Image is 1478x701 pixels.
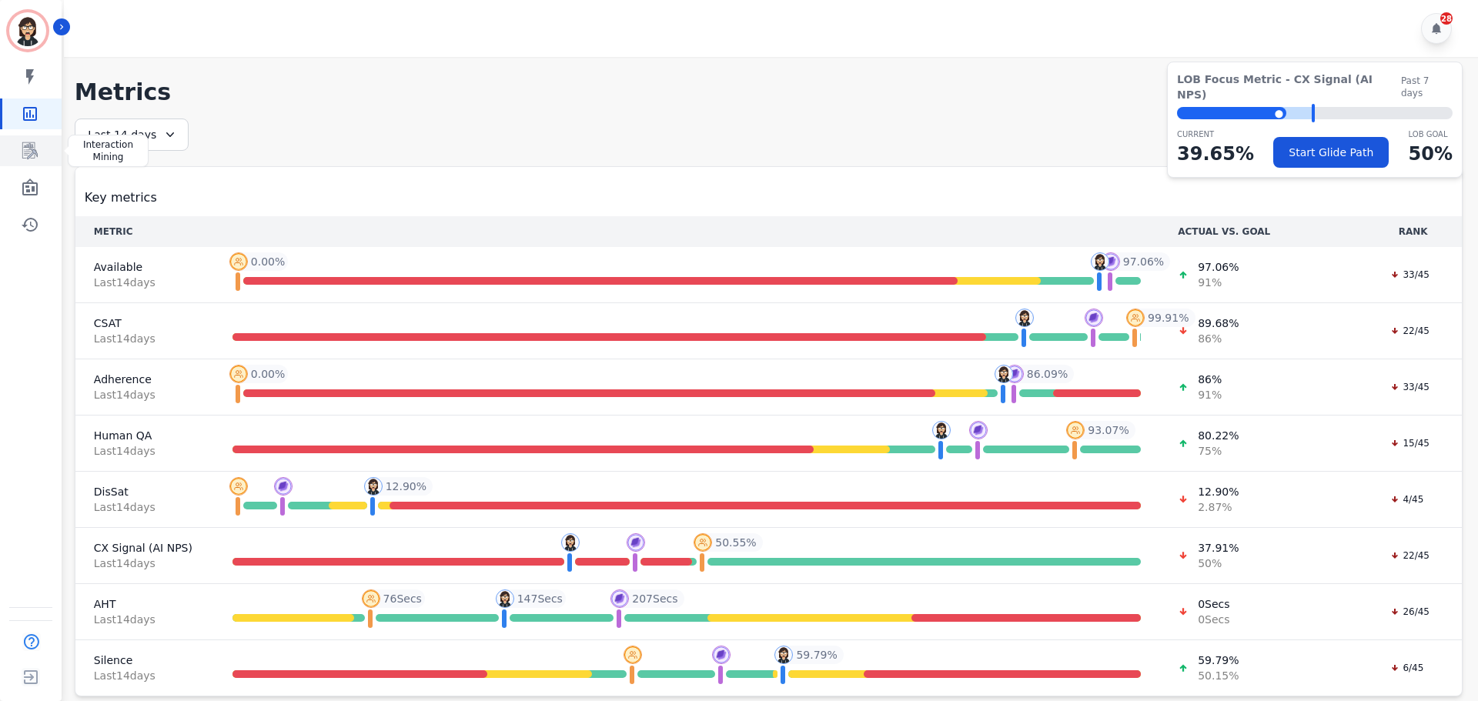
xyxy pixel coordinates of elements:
span: 86 % [1198,331,1239,346]
span: 80.22 % [1198,428,1239,443]
div: 6/45 [1383,660,1431,676]
img: profile-pic [274,477,293,496]
span: 12.90 % [386,479,426,494]
span: LOB Focus Metric - CX Signal (AI NPS) [1177,72,1401,102]
span: 0.00 % [251,366,285,382]
span: Past 7 days [1401,75,1453,99]
span: 59.79 % [1198,653,1239,668]
img: profile-pic [1015,309,1034,327]
span: Adherence [94,372,196,387]
img: profile-pic [627,533,645,552]
img: profile-pic [610,589,629,608]
div: 22/45 [1383,548,1437,563]
img: profile-pic [932,421,951,439]
span: 91 % [1198,387,1222,402]
img: profile-pic [229,477,248,496]
th: METRIC [75,216,214,247]
span: 93.07 % [1088,422,1129,438]
span: Available [94,259,196,275]
span: 86 % [1198,372,1222,387]
img: profile-pic [1102,252,1120,271]
img: profile-pic [1085,309,1103,327]
span: 50 % [1198,556,1239,571]
div: 33/45 [1383,379,1437,395]
span: 76 Secs [383,591,422,606]
span: Last 14 day s [94,275,196,290]
img: profile-pic [694,533,712,552]
div: 33/45 [1383,267,1437,282]
div: Last 14 days [75,119,189,151]
span: Last 14 day s [94,443,196,459]
th: ACTUAL VS. GOAL [1159,216,1364,247]
span: 91 % [1198,275,1239,290]
img: profile-pic [995,365,1013,383]
div: 22/45 [1383,323,1437,339]
span: Key metrics [85,189,157,207]
div: 15/45 [1383,436,1437,451]
h1: Metrics [75,78,1463,106]
th: RANK [1364,216,1462,247]
img: profile-pic [229,252,248,271]
span: Silence [94,653,196,668]
span: 75 % [1198,443,1239,459]
span: Last 14 day s [94,331,196,346]
div: ⬤ [1177,107,1286,119]
p: 50 % [1409,140,1453,168]
span: 89.68 % [1198,315,1239,331]
span: 0 Secs [1198,612,1229,627]
span: 59.79 % [796,647,837,663]
img: profile-pic [1005,365,1024,383]
img: profile-pic [712,646,731,664]
img: profile-pic [774,646,793,664]
div: 4/45 [1383,492,1431,507]
img: profile-pic [561,533,580,552]
span: Last 14 day s [94,668,196,683]
span: 97.06 % [1198,259,1239,275]
div: 26/45 [1383,604,1437,619]
img: profile-pic [1126,309,1145,327]
span: 97.06 % [1123,254,1164,269]
span: Last 14 day s [94,612,196,627]
span: AHT [94,596,196,612]
span: 99.91 % [1148,310,1189,325]
img: profile-pic [624,646,642,664]
img: profile-pic [969,421,988,439]
img: profile-pic [1091,252,1109,271]
span: CSAT [94,315,196,331]
p: CURRENT [1177,129,1254,140]
p: 39.65 % [1177,140,1254,168]
span: 147 Secs [517,591,563,606]
span: Human QA [94,428,196,443]
img: Bordered avatar [9,12,46,49]
img: profile-pic [496,589,514,608]
span: CX Signal (AI NPS) [94,540,196,556]
button: Start Glide Path [1273,137,1389,168]
img: profile-pic [362,589,380,608]
span: 12.90 % [1198,484,1239,499]
span: 2.87 % [1198,499,1239,515]
span: 0 Secs [1198,596,1229,612]
img: profile-pic [364,477,383,496]
p: LOB Goal [1409,129,1453,140]
img: profile-pic [1066,421,1085,439]
span: 50.55 % [715,535,756,550]
span: Last 14 day s [94,499,196,515]
span: 207 Secs [632,591,677,606]
span: 37.91 % [1198,540,1239,556]
span: Last 14 day s [94,387,196,402]
span: Last 14 day s [94,556,196,571]
span: DisSat [94,484,196,499]
span: 50.15 % [1198,668,1239,683]
span: 0.00 % [251,254,285,269]
span: 86.09 % [1027,366,1068,382]
img: profile-pic [229,365,248,383]
div: 28 [1440,12,1453,25]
